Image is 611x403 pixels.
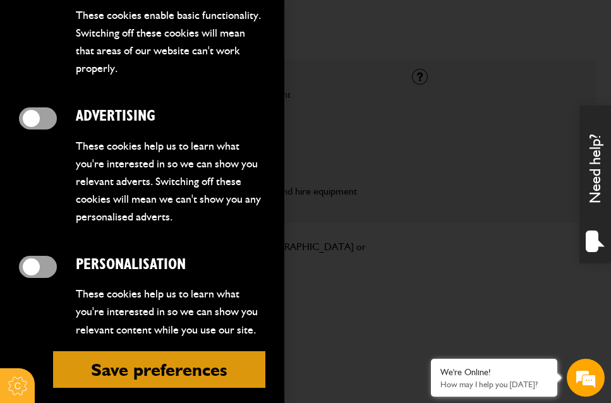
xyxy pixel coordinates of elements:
[579,105,611,263] div: Need help?
[440,367,548,378] div: We're Online!
[16,191,231,219] input: Enter your phone number
[440,380,548,389] p: How may I help you today?
[76,256,265,274] h2: Personalisation
[207,6,238,37] div: Minimize live chat window
[172,313,229,330] em: Start Chat
[21,70,53,88] img: d_20077148190_company_1631870298795_20077148190
[76,107,265,126] h2: Advertising
[66,71,212,87] div: Chat with us now
[76,6,265,78] p: These cookies enable basic functionality. Switching off these cookies will mean that areas of our...
[76,285,265,338] p: These cookies help us to learn what you're interested in so we can show you relevant content whil...
[53,351,265,388] button: Save preferences
[16,229,231,302] textarea: Type your message and hit 'Enter'
[16,117,231,145] input: Enter your last name
[16,154,231,182] input: Enter your email address
[76,137,265,226] p: These cookies help us to learn what you're interested in so we can show you relevant adverts. Swi...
